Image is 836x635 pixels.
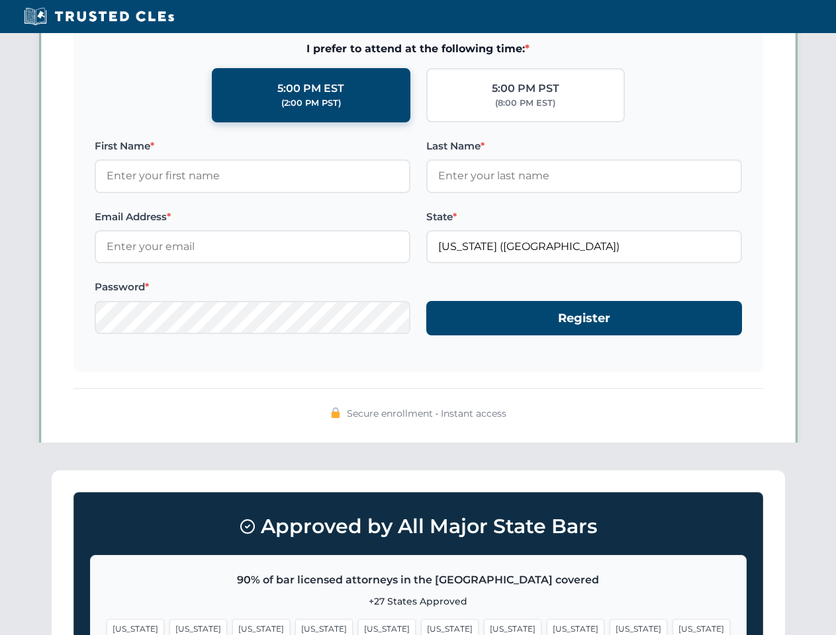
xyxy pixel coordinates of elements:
[281,97,341,110] div: (2:00 PM PST)
[347,406,506,421] span: Secure enrollment • Instant access
[330,407,341,418] img: 🔒
[95,230,410,263] input: Enter your email
[107,594,730,609] p: +27 States Approved
[426,230,742,263] input: California (CA)
[492,80,559,97] div: 5:00 PM PST
[20,7,178,26] img: Trusted CLEs
[95,159,410,192] input: Enter your first name
[95,40,742,58] span: I prefer to attend at the following time:
[95,209,410,225] label: Email Address
[426,301,742,336] button: Register
[277,80,344,97] div: 5:00 PM EST
[90,509,747,544] h3: Approved by All Major State Bars
[426,138,742,154] label: Last Name
[95,138,410,154] label: First Name
[107,571,730,589] p: 90% of bar licensed attorneys in the [GEOGRAPHIC_DATA] covered
[426,209,742,225] label: State
[426,159,742,192] input: Enter your last name
[95,279,410,295] label: Password
[495,97,555,110] div: (8:00 PM EST)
